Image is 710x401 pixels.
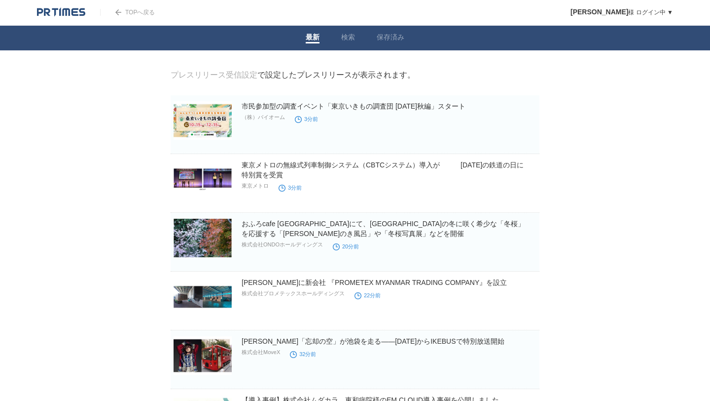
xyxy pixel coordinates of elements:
[377,33,404,43] a: 保存済み
[171,71,257,79] a: プレスリリース受信設定
[355,292,381,298] time: 22分前
[174,160,232,199] img: 東京メトロの無線式列車制御システム（CBTCシステム）導入が ２０２５年の鉄道の日に特別賞を受賞
[100,9,155,16] a: TOPへ戻る
[242,279,507,286] a: [PERSON_NAME]に新会社 『PROMETEX MYANMAR TRADING COMPANY』を設立
[295,116,318,122] time: 3分前
[341,33,355,43] a: 検索
[171,70,415,80] div: で設定したプレスリリースが表示されます。
[242,337,504,345] a: [PERSON_NAME]「忘却の空」が池袋を走る――[DATE]からIKEBUSで特別放送開始
[37,7,85,17] img: logo.png
[174,219,232,257] img: おふろcafe 白寿の湯にて、神川町の冬に咲く希少な「冬桜」を応援する「桜ひのき風呂」や「冬桜写真展」などを開催
[570,9,673,16] a: [PERSON_NAME]様 ログイン中 ▼
[115,9,121,15] img: arrow.png
[242,290,345,297] p: 株式会社プロメテックスホールディングス
[570,8,628,16] span: [PERSON_NAME]
[242,102,465,110] a: 市民参加型の調査イベント「東京いきもの調査団 [DATE]秋編」スタート
[333,243,359,249] time: 20分前
[242,349,280,356] p: 株式会社MoveX
[290,351,316,357] time: 32分前
[242,241,323,248] p: 株式会社ONDOホールディングス
[242,161,524,179] a: 東京メトロの無線式列車制御システム（CBTCシステム）導入が [DATE]の鉄道の日に特別賞を受賞
[242,220,525,238] a: おふろcafe [GEOGRAPHIC_DATA]にて、[GEOGRAPHIC_DATA]の冬に咲く希少な「冬桜」を応援する「[PERSON_NAME]のき風呂」や「冬桜写真展」などを開催
[242,182,269,190] p: 東京メトロ
[174,336,232,375] img: 清春「忘却の空」が池袋を走る――10月15日からIKEBUSで特別放送開始
[306,33,319,43] a: 最新
[242,114,285,121] p: （株）バイオーム
[174,101,232,140] img: 市民参加型の調査イベント「東京いきもの調査団 2025秋編」スタート
[279,185,302,191] time: 3分前
[174,278,232,316] img: ミャンマー・ヤンゴンに新会社 『PROMETEX MYANMAR TRADING COMPANY』を設立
